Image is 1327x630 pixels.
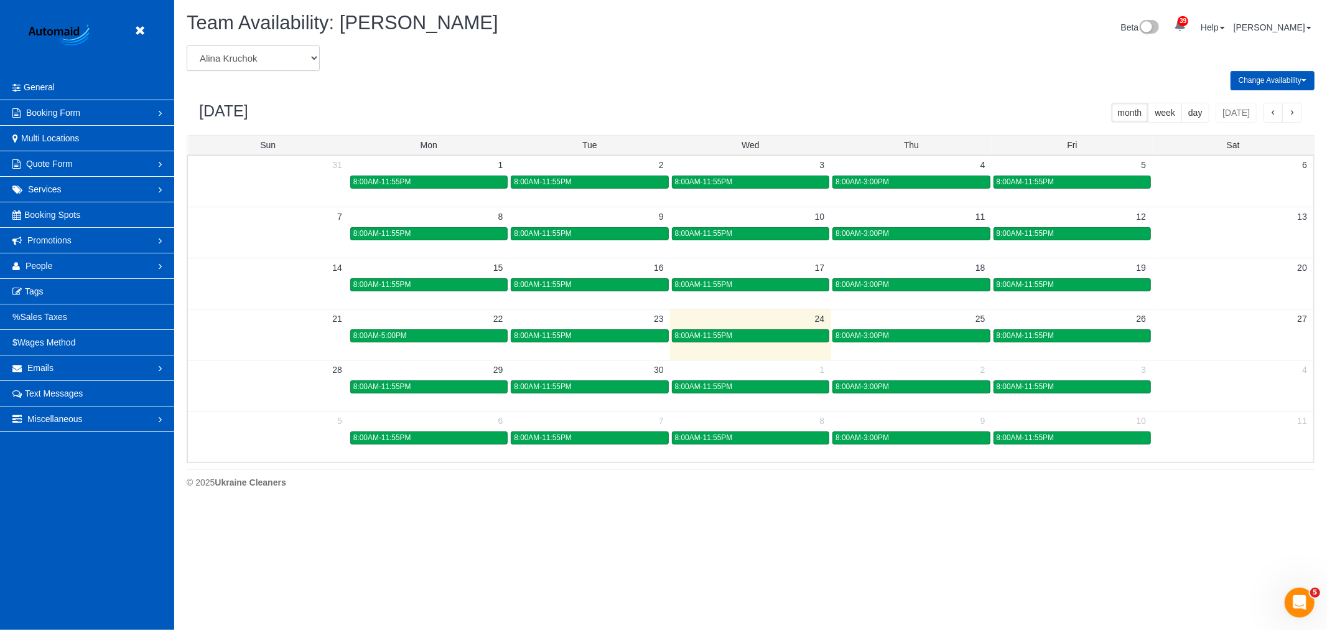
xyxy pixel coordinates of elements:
a: Help [1201,22,1225,32]
span: 8:00AM-11:55PM [997,382,1055,391]
span: 8:00AM-5:00PM [353,331,407,340]
span: Promotions [27,235,72,245]
span: 8:00AM-3:00PM [836,382,889,391]
a: Beta [1121,22,1160,32]
iframe: Intercom live chat [1285,588,1315,618]
a: 5 [1135,156,1152,174]
a: 6 [492,411,510,430]
span: 8:00AM-11:55PM [514,433,572,442]
span: 8:00AM-11:55PM [353,433,411,442]
span: 8:00AM-11:55PM [514,382,572,391]
span: 8:00AM-3:00PM [836,229,889,238]
span: 8:00AM-11:55PM [514,229,572,238]
a: 27 [1291,309,1313,328]
span: Miscellaneous [27,414,83,424]
span: 8:00AM-11:55PM [675,280,733,289]
a: 22 [487,309,510,328]
span: Multi Locations [21,133,79,143]
a: 21 [326,309,348,328]
a: 9 [974,411,992,430]
span: Mon [421,140,437,150]
span: Text Messages [25,388,83,398]
span: 8:00AM-11:55PM [997,280,1055,289]
div: © 2025 [187,476,1315,489]
span: 8:00AM-11:55PM [353,382,411,391]
span: 8:00AM-11:55PM [675,331,733,340]
span: 8:00AM-11:55PM [353,229,411,238]
a: 20 [1291,258,1313,277]
img: New interface [1138,20,1159,36]
a: 1 [813,360,831,379]
span: 8:00AM-11:55PM [675,229,733,238]
a: 12 [1130,207,1152,226]
a: 14 [326,258,348,277]
span: Sun [260,140,276,150]
a: [PERSON_NAME] [1234,22,1311,32]
button: week [1148,103,1182,123]
a: 18 [969,258,992,277]
a: 5 [331,411,348,430]
span: 8:00AM-11:55PM [514,331,572,340]
button: Change Availability [1231,71,1315,90]
span: People [26,261,53,271]
span: 8:00AM-3:00PM [836,433,889,442]
span: 39 [1178,16,1188,26]
a: 7 [331,207,348,226]
a: 23 [648,309,670,328]
span: 8:00AM-11:55PM [675,433,733,442]
a: 30 [648,360,670,379]
a: 9 [653,207,670,226]
a: 28 [326,360,348,379]
span: Wages Method [17,337,76,347]
span: 8:00AM-11:55PM [514,280,572,289]
span: Services [28,184,62,194]
span: Sat [1227,140,1240,150]
button: [DATE] [1216,103,1257,123]
span: Booking Spots [24,210,80,220]
span: 8:00AM-11:55PM [997,177,1055,186]
a: 7 [653,411,670,430]
a: 13 [1291,207,1313,226]
button: day [1181,103,1209,123]
span: 8:00AM-11:55PM [675,177,733,186]
a: 4 [1296,360,1313,379]
a: 10 [809,207,831,226]
span: Sales Taxes [20,312,67,322]
span: Tags [25,286,44,296]
span: Fri [1067,140,1077,150]
span: Tue [582,140,597,150]
a: 10 [1130,411,1152,430]
span: Emails [27,363,54,373]
span: Quote Form [26,159,73,169]
a: 8 [492,207,510,226]
span: 8:00AM-11:55PM [997,229,1055,238]
span: General [24,82,55,92]
a: 15 [487,258,510,277]
button: month [1111,103,1149,123]
span: Wed [742,140,760,150]
span: 8:00AM-3:00PM [836,280,889,289]
a: 31 [326,156,348,174]
span: 8:00AM-11:55PM [997,331,1055,340]
a: 6 [1296,156,1313,174]
span: Team Availability: [PERSON_NAME] [187,12,498,34]
a: 11 [969,207,992,226]
a: 16 [648,258,670,277]
a: 3 [1135,360,1152,379]
a: 3 [813,156,831,174]
span: 8:00AM-11:55PM [353,177,411,186]
a: 2 [974,360,992,379]
a: 8 [813,411,831,430]
img: Automaid Logo [22,22,100,50]
span: 8:00AM-11:55PM [353,280,411,289]
strong: Ukraine Cleaners [215,477,286,487]
span: 8:00AM-3:00PM [836,177,889,186]
a: 25 [969,309,992,328]
span: 5 [1310,588,1320,598]
span: Thu [904,140,919,150]
a: 4 [974,156,992,174]
a: 39 [1168,12,1192,40]
a: 24 [809,309,831,328]
a: 29 [487,360,510,379]
span: 8:00AM-11:55PM [675,382,733,391]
